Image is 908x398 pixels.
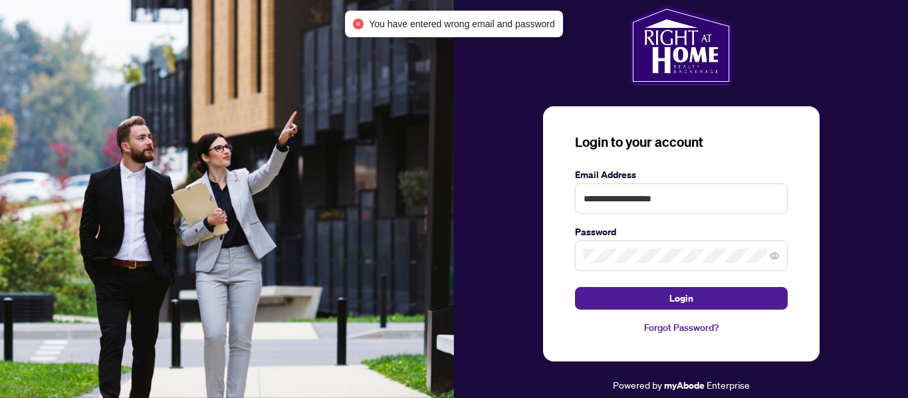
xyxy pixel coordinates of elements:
span: close-circle [353,19,364,29]
span: Login [669,288,693,309]
span: Enterprise [707,379,750,391]
label: Password [575,225,788,239]
span: Powered by [613,379,662,391]
button: Login [575,287,788,310]
a: myAbode [664,378,705,393]
span: eye [770,251,779,260]
span: You have entered wrong email and password [369,17,555,31]
img: ma-logo [629,5,733,85]
a: Forgot Password? [575,320,788,335]
h3: Login to your account [575,133,788,151]
label: Email Address [575,167,788,182]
